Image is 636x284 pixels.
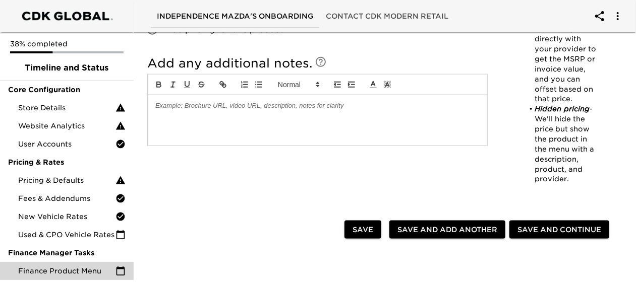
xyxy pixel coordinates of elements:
[389,221,505,239] button: Save and Add Another
[18,103,115,113] span: Store Details
[524,104,600,184] li: - We'll hide the price but show the product in the menu with a description, product, and provider.
[18,266,115,276] span: Finance Product Menu
[8,85,126,95] span: Core Configuration
[18,211,115,222] span: New Vehicle Rates
[517,224,601,236] span: Save and Continue
[157,10,314,23] span: Independence Mazda's Onboarding
[353,224,373,236] span: Save
[8,157,126,167] span: Pricing & Rates
[18,175,115,185] span: Pricing & Defaults
[606,4,630,28] button: account of current user
[147,55,488,72] h5: Add any additional notes.
[18,121,115,131] span: Website Analytics
[509,221,609,239] button: Save and Continue
[588,4,612,28] button: account of current user
[344,221,381,239] button: Save
[18,193,115,203] span: Fees & Addendums
[326,10,448,23] span: Contact CDK Modern Retail
[535,105,590,113] em: Hidden pricing
[18,230,115,240] span: Used & CPO Vehicle Rates
[18,139,115,149] span: User Accounts
[397,224,497,236] span: Save and Add Another
[8,248,126,258] span: Finance Manager Tasks
[10,39,124,49] p: 38% completed
[8,62,126,74] span: Timeline and Status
